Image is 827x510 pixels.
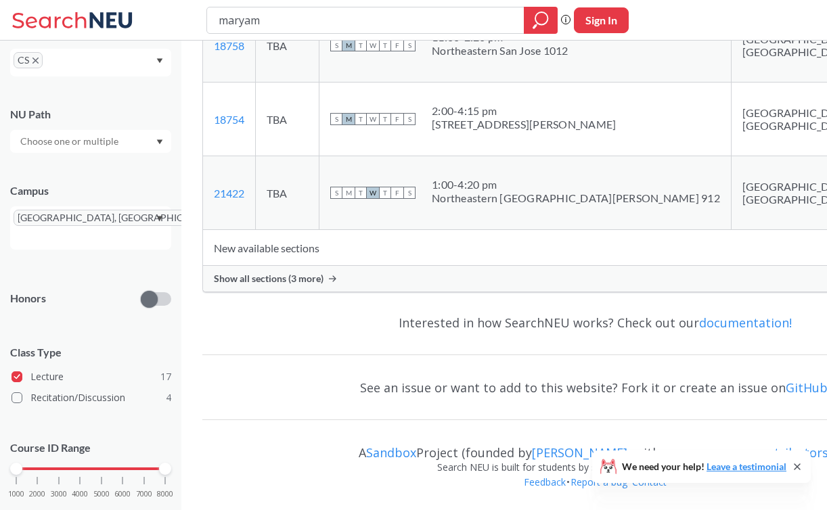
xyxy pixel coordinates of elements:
[379,39,391,51] span: T
[214,113,244,126] a: 18754
[10,130,171,153] div: Dropdown arrow
[523,476,566,488] a: Feedback
[156,58,163,64] svg: Dropdown arrow
[355,113,367,125] span: T
[14,133,127,149] input: Choose one or multiple
[29,490,45,498] span: 2000
[533,11,549,30] svg: magnifying glass
[10,440,171,456] p: Course ID Range
[32,57,39,64] svg: X to remove pill
[432,118,616,131] div: [STREET_ADDRESS][PERSON_NAME]
[166,390,171,405] span: 4
[403,113,416,125] span: S
[355,39,367,51] span: T
[214,273,323,285] span: Show all sections (3 more)
[570,476,628,488] a: Report a bug
[432,44,568,57] div: Northeastern San Jose 1012
[136,490,152,498] span: 7000
[256,9,319,83] td: TBA
[10,107,171,122] div: NU Path
[93,490,110,498] span: 5000
[256,83,319,156] td: TBA
[72,490,88,498] span: 4000
[10,183,171,198] div: Campus
[114,490,131,498] span: 6000
[214,39,244,52] a: 18758
[14,52,43,68] span: CSX to remove pill
[10,206,171,250] div: [GEOGRAPHIC_DATA], [GEOGRAPHIC_DATA]X to remove pillDropdown arrow
[342,113,355,125] span: M
[8,490,24,498] span: 1000
[403,187,416,199] span: S
[10,345,171,360] span: Class Type
[330,113,342,125] span: S
[391,39,403,51] span: F
[10,291,46,306] p: Honors
[12,389,171,407] label: Recitation/Discussion
[379,187,391,199] span: T
[342,39,355,51] span: M
[367,113,379,125] span: W
[367,39,379,51] span: W
[391,187,403,199] span: F
[14,210,229,226] span: [GEOGRAPHIC_DATA], [GEOGRAPHIC_DATA]X to remove pill
[367,187,379,199] span: W
[214,187,244,200] a: 21422
[156,139,163,145] svg: Dropdown arrow
[355,187,367,199] span: T
[432,191,720,205] div: Northeastern [GEOGRAPHIC_DATA][PERSON_NAME] 912
[156,216,163,221] svg: Dropdown arrow
[217,9,514,32] input: Class, professor, course number, "phrase"
[157,490,173,498] span: 8000
[707,461,786,472] a: Leave a testimonial
[622,462,786,471] span: We need your help!
[10,49,171,76] div: CSX to remove pillDropdown arrow
[330,39,342,51] span: S
[330,187,342,199] span: S
[256,156,319,230] td: TBA
[699,315,792,331] a: documentation!
[391,113,403,125] span: F
[366,444,416,461] a: Sandbox
[403,39,416,51] span: S
[524,7,558,34] div: magnifying glass
[342,187,355,199] span: M
[432,178,720,191] div: 1:00 - 4:20 pm
[432,104,616,118] div: 2:00 - 4:15 pm
[532,444,627,461] a: [PERSON_NAME]
[12,368,171,386] label: Lecture
[379,113,391,125] span: T
[51,490,67,498] span: 3000
[574,7,629,33] button: Sign In
[160,369,171,384] span: 17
